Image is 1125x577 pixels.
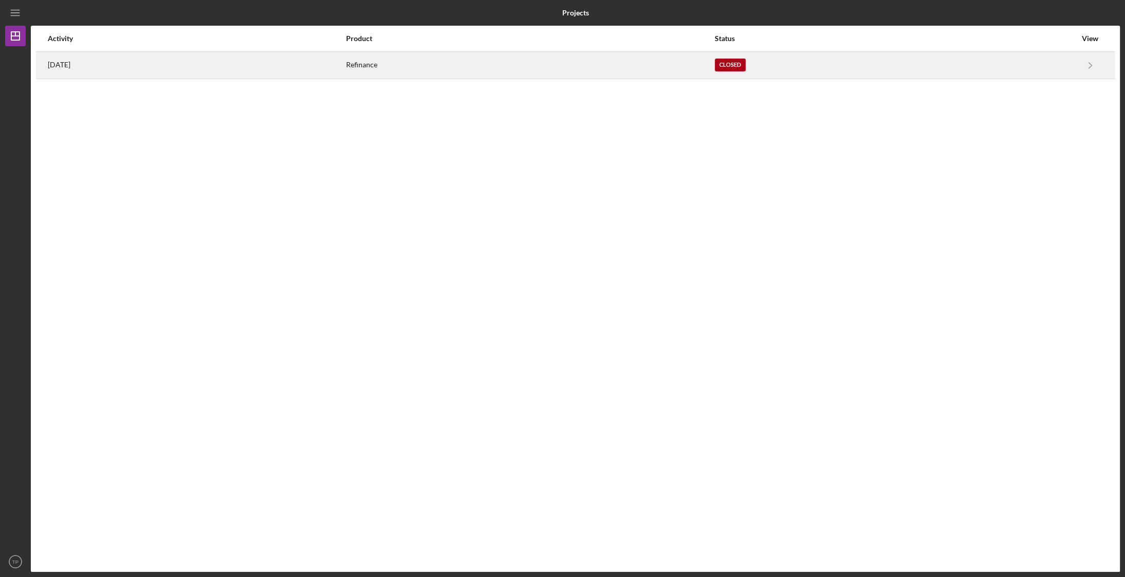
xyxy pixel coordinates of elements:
time: 2024-11-02 22:24 [48,61,70,69]
div: View [1077,34,1103,43]
div: Activity [48,34,345,43]
b: Projects [562,9,589,17]
div: Closed [715,59,746,71]
text: TP [12,559,18,565]
div: Product [346,34,714,43]
div: Status [715,34,1076,43]
div: Refinance [346,52,714,78]
button: TP [5,551,26,572]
